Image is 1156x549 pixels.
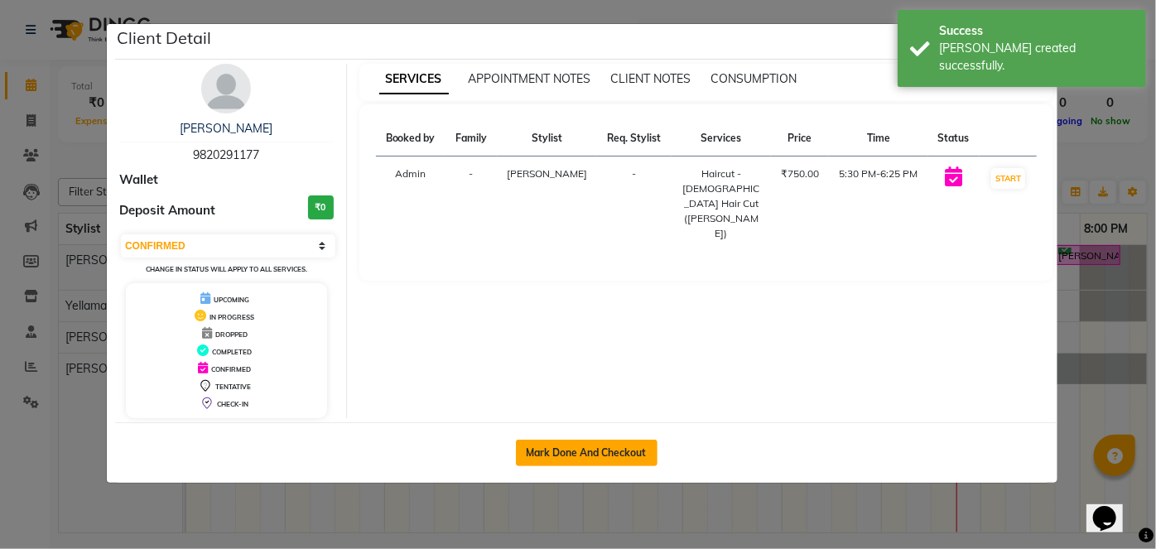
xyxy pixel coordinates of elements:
[215,383,251,391] span: TENTATIVE
[214,296,249,304] span: UPCOMING
[117,26,211,51] h5: Client Detail
[308,195,334,219] h3: ₹0
[146,265,307,273] small: Change in status will apply to all services.
[497,121,597,157] th: Stylist
[217,400,248,408] span: CHECK-IN
[446,157,497,252] td: -
[376,157,446,252] td: Admin
[507,167,587,180] span: [PERSON_NAME]
[215,330,248,339] span: DROPPED
[180,121,272,136] a: [PERSON_NAME]
[379,65,449,94] span: SERVICES
[597,157,671,252] td: -
[829,157,927,252] td: 5:30 PM-6:25 PM
[516,440,657,466] button: Mark Done And Checkout
[682,166,761,241] div: Haircut - [DEMOGRAPHIC_DATA] Hair Cut ([PERSON_NAME])
[939,22,1134,40] div: Success
[928,121,980,157] th: Status
[829,121,927,157] th: Time
[597,121,671,157] th: Req. Stylist
[119,171,158,190] span: Wallet
[611,71,691,86] span: CLIENT NOTES
[1086,483,1139,532] iframe: chat widget
[991,168,1025,189] button: START
[781,166,819,181] div: ₹750.00
[939,40,1134,75] div: Bill created successfully.
[771,121,829,157] th: Price
[210,313,254,321] span: IN PROGRESS
[672,121,771,157] th: Services
[376,121,446,157] th: Booked by
[446,121,497,157] th: Family
[193,147,259,162] span: 9820291177
[119,201,215,220] span: Deposit Amount
[201,64,251,113] img: avatar
[711,71,797,86] span: CONSUMPTION
[211,365,251,373] span: CONFIRMED
[469,71,591,86] span: APPOINTMENT NOTES
[212,348,252,356] span: COMPLETED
